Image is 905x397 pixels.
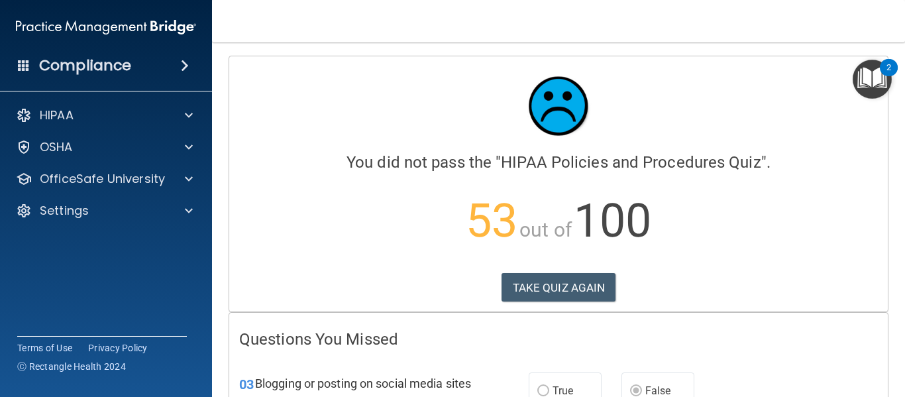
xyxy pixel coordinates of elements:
[553,384,573,397] span: True
[16,203,193,219] a: Settings
[519,218,572,241] span: out of
[519,66,598,146] img: sad_face.ecc698e2.jpg
[17,360,126,373] span: Ⓒ Rectangle Health 2024
[17,341,72,355] a: Terms of Use
[574,194,651,248] span: 100
[886,68,891,85] div: 2
[40,139,73,155] p: OSHA
[239,376,254,392] span: 03
[645,384,671,397] span: False
[16,14,196,40] img: PMB logo
[16,107,193,123] a: HIPAA
[16,139,193,155] a: OSHA
[502,273,616,302] button: TAKE QUIZ AGAIN
[40,171,165,187] p: OfficeSafe University
[16,171,193,187] a: OfficeSafe University
[853,60,892,99] button: Open Resource Center, 2 new notifications
[630,386,642,396] input: False
[239,331,878,348] h4: Questions You Missed
[40,107,74,123] p: HIPAA
[239,154,878,171] h4: You did not pass the " ".
[88,341,148,355] a: Privacy Policy
[537,386,549,396] input: True
[501,153,761,172] span: HIPAA Policies and Procedures Quiz
[39,56,131,75] h4: Compliance
[466,194,517,248] span: 53
[40,203,89,219] p: Settings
